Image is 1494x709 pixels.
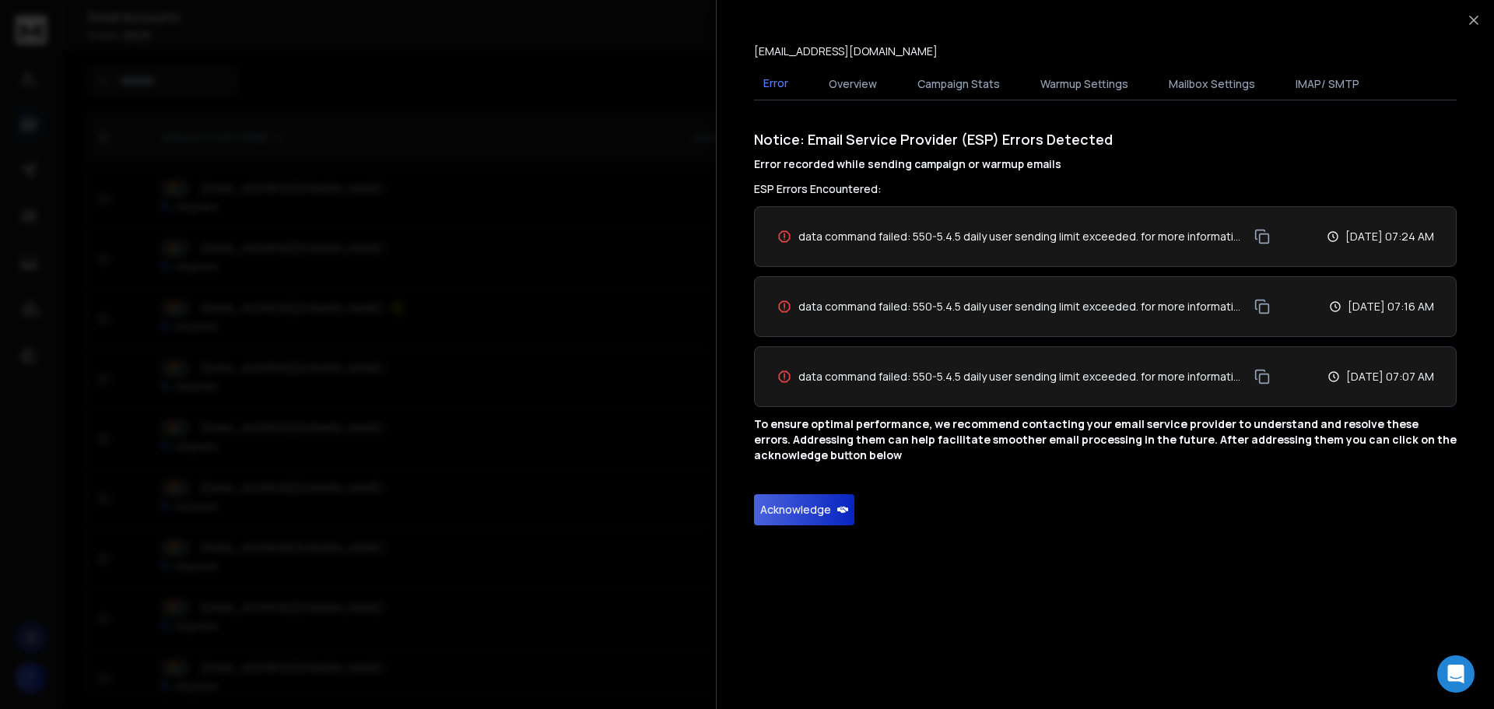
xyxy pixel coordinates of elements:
[754,416,1457,463] p: To ensure optimal performance, we recommend contacting your email service provider to understand ...
[754,181,1457,197] h3: ESP Errors Encountered:
[754,156,1457,172] h4: Error recorded while sending campaign or warmup emails
[1345,229,1434,244] p: [DATE] 07:24 AM
[1031,67,1138,101] button: Warmup Settings
[754,494,854,525] button: Acknowledge
[1159,67,1264,101] button: Mailbox Settings
[754,128,1457,172] h1: Notice: Email Service Provider (ESP) Errors Detected
[1346,369,1434,384] p: [DATE] 07:07 AM
[754,44,938,59] p: [EMAIL_ADDRESS][DOMAIN_NAME]
[1348,299,1434,314] p: [DATE] 07:16 AM
[798,299,1246,314] span: data command failed: 550-5.4.5 daily user sending limit exceeded. for more information on gmail 5...
[798,369,1246,384] span: data command failed: 550-5.4.5 daily user sending limit exceeded. for more information on gmail 5...
[1286,67,1369,101] button: IMAP/ SMTP
[798,229,1246,244] span: data command failed: 550-5.4.5 daily user sending limit exceeded. for more information on gmail 5...
[908,67,1009,101] button: Campaign Stats
[1437,655,1475,693] div: Open Intercom Messenger
[754,66,798,102] button: Error
[819,67,886,101] button: Overview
